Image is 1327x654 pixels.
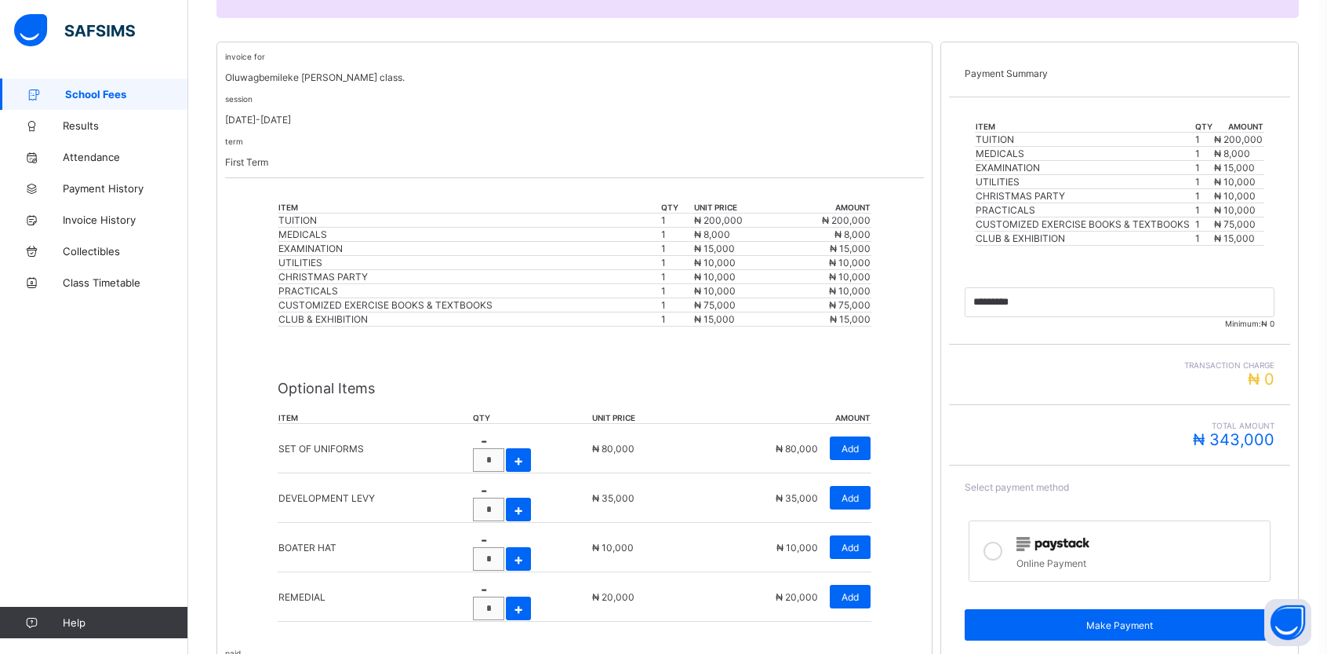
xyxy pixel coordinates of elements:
[278,228,660,240] div: MEDICALS
[660,202,694,214] th: qty
[278,542,336,554] p: BOATER HAT
[660,214,694,228] td: 1
[643,24,693,44] img: receipt.26f346b57495a98c98ef9b0bc63aa4d8.svg
[660,228,694,242] td: 1
[660,256,694,270] td: 1
[935,393,1012,407] td: 1
[776,443,818,455] span: ₦ 80,000
[1194,161,1213,175] td: 1
[1188,261,1227,272] span: ₦ 11,000
[278,285,660,297] div: PRACTICALS
[278,313,660,325] div: CLUB & EXHIBITION
[108,341,718,352] div: UTILITIES
[720,287,765,298] span: ₦ 380,000
[720,394,759,405] span: ₦ 20,000
[694,299,736,311] span: ₦ 75,000
[720,327,759,338] span: ₦ 11,000
[1193,430,1274,449] span: ₦ 343,000
[1183,287,1227,298] span: ₦ 380,000
[975,161,1194,175] td: EXAMINATION
[776,492,818,504] span: ₦ 35,000
[720,341,759,352] span: ₦ 20,000
[720,354,759,365] span: ₦ 10,000
[1188,301,1227,312] span: ₦ 16,000
[693,202,783,214] th: unit price
[278,443,364,455] p: SET OF UNIFORMS
[29,455,107,466] span: TOTAL EXPECTED
[800,474,829,485] span: ₦ 0.00
[680,412,872,424] th: amount
[829,285,871,297] span: ₦ 10,000
[1188,327,1227,338] span: ₦ 11,000
[592,542,634,554] span: ₦ 10,000
[1194,189,1213,203] td: 1
[225,156,924,168] p: First Term
[592,591,634,603] span: ₦ 20,000
[29,435,67,446] span: Discount
[108,327,718,338] div: SPORTS
[514,452,523,469] span: +
[834,228,871,240] span: ₦ 8,000
[800,561,846,572] span: PAYSTACK
[1213,121,1264,133] th: amount
[842,443,859,455] span: Add
[935,273,1012,287] td: 1
[935,340,1012,353] td: 1
[225,71,924,83] p: Oluwagbemileke [PERSON_NAME] class.
[694,271,736,283] span: ₦ 10,000
[822,214,871,226] span: ₦ 200,000
[29,494,85,505] span: Amount Paid
[1188,381,1227,392] span: ₦ 20,000
[965,481,1069,493] span: Select payment method
[63,214,188,226] span: Invoice History
[776,542,818,554] span: ₦ 10,000
[935,300,1012,313] td: 1
[965,421,1274,430] span: Total Amount
[29,542,89,553] span: Payment Date
[278,202,660,214] th: item
[694,243,735,254] span: ₦ 15,000
[278,243,660,254] div: EXAMINATION
[225,114,924,126] p: [DATE]-[DATE]
[108,301,718,312] div: MEDICALS
[29,474,132,485] span: Previously Paid Amount
[1016,537,1089,551] img: paystack.0b99254114f7d5403c0525f3550acd03.svg
[1214,232,1255,244] span: ₦ 15,000
[1194,121,1213,133] th: qty
[719,236,935,247] th: unit price
[976,619,1263,631] span: Make Payment
[108,314,718,325] div: EXAMINATION
[1188,367,1227,378] span: ₦ 10,000
[1188,274,1227,285] span: ₦ 10,000
[1194,217,1213,232] td: 1
[63,151,188,163] span: Attendance
[694,228,730,240] span: ₦ 8,000
[514,502,523,518] span: +
[547,99,796,114] span: REDEEMER TEAP INTERNATIONAL SCHOOL
[514,551,523,568] span: +
[63,276,188,289] span: Class Timetable
[975,147,1194,161] td: MEDICALS
[975,133,1194,147] td: TUITION
[720,301,759,312] span: ₦ 16,000
[649,52,688,91] img: REDEEMER TEAP INTERNATIONAL SCHOOL
[720,381,759,392] span: ₦ 20,000
[29,513,111,524] span: Amount Remaining
[975,232,1194,246] td: CLUB & EXHIBITION
[1012,236,1228,247] th: amount
[975,217,1194,232] td: CUSTOMIZED EXERCISE BOOKS & TEXTBOOKS
[842,492,859,504] span: Add
[108,367,718,378] div: PRACTICALS
[829,299,871,311] span: ₦ 75,000
[829,257,871,269] span: ₦ 10,000
[481,532,487,548] span: -
[278,591,325,603] p: REMEDIAL
[1188,341,1227,352] span: ₦ 20,000
[65,88,188,100] span: School Fees
[660,242,694,256] td: 1
[935,260,1012,273] td: 1
[800,513,829,524] span: ₦ 0.00
[1194,232,1213,246] td: 1
[592,492,634,504] span: ₦ 35,000
[776,591,818,603] span: ₦ 20,000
